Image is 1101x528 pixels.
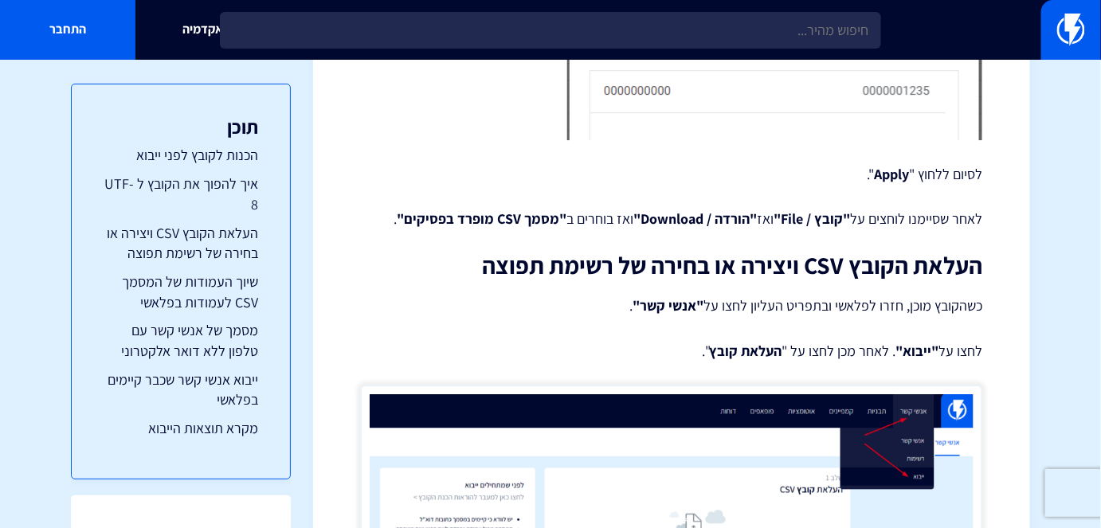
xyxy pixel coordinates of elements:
a: מסמך של אנשי קשר עם טלפון ללא דואר אלקטרוני [104,320,258,361]
a: הכנות לקובץ לפני ייבוא [104,145,258,166]
strong: "קובץ / File" [774,209,850,228]
a: ייבוא אנשי קשר שכבר קיימים בפלאשי [104,370,258,410]
input: חיפוש מהיר... [220,12,880,49]
a: העלאת הקובץ CSV ויצירה או בחירה של רשימת תפוצה [104,223,258,264]
p: לאחר שסיימנו לוחצים על ואז ואז בוחרים ב . [361,209,982,229]
h2: העלאת הקובץ CSV ויצירה או בחירה של רשימת תפוצה [361,252,982,279]
a: מקרא תוצאות הייבוא [104,418,258,439]
strong: Apply [874,165,909,183]
strong: "ייבוא" [895,342,938,360]
strong: "מסמך CSV מופרד בפסיקים" [397,209,566,228]
a: שיוך העמודות של המסמך CSV לעמודות בפלאשי [104,272,258,312]
strong: העלאת קובץ [709,342,782,360]
p: לסיום ללחוץ " ". [361,164,982,185]
p: כשהקובץ מוכן, חזרו לפלאשי ובתפריט העליון לחצו על . [361,295,982,317]
p: לחצו על . לאחר מכן לחצו על " ". [361,341,982,362]
strong: "אנשי קשר" [633,296,703,315]
a: איך להפוך את הקובץ ל UTF-8 [104,174,258,214]
strong: "הורדה / Download" [633,209,757,228]
h3: תוכן [104,116,258,137]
